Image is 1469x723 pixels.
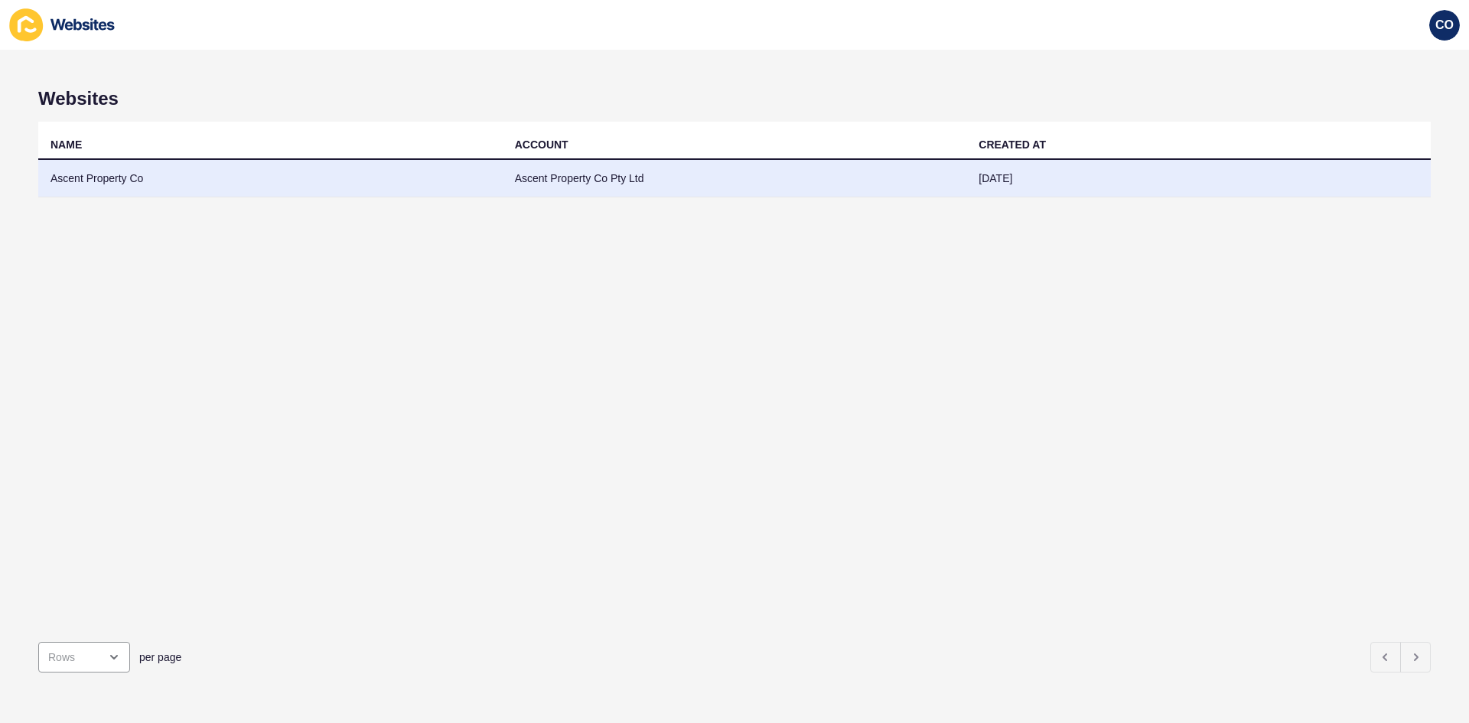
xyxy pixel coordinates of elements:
[38,642,130,673] div: open menu
[50,137,82,152] div: NAME
[139,650,181,665] span: per page
[966,160,1431,197] td: [DATE]
[38,88,1431,109] h1: Websites
[1435,18,1454,33] span: CO
[503,160,967,197] td: Ascent Property Co Pty Ltd
[979,137,1046,152] div: CREATED AT
[38,160,503,197] td: Ascent Property Co
[515,137,568,152] div: ACCOUNT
